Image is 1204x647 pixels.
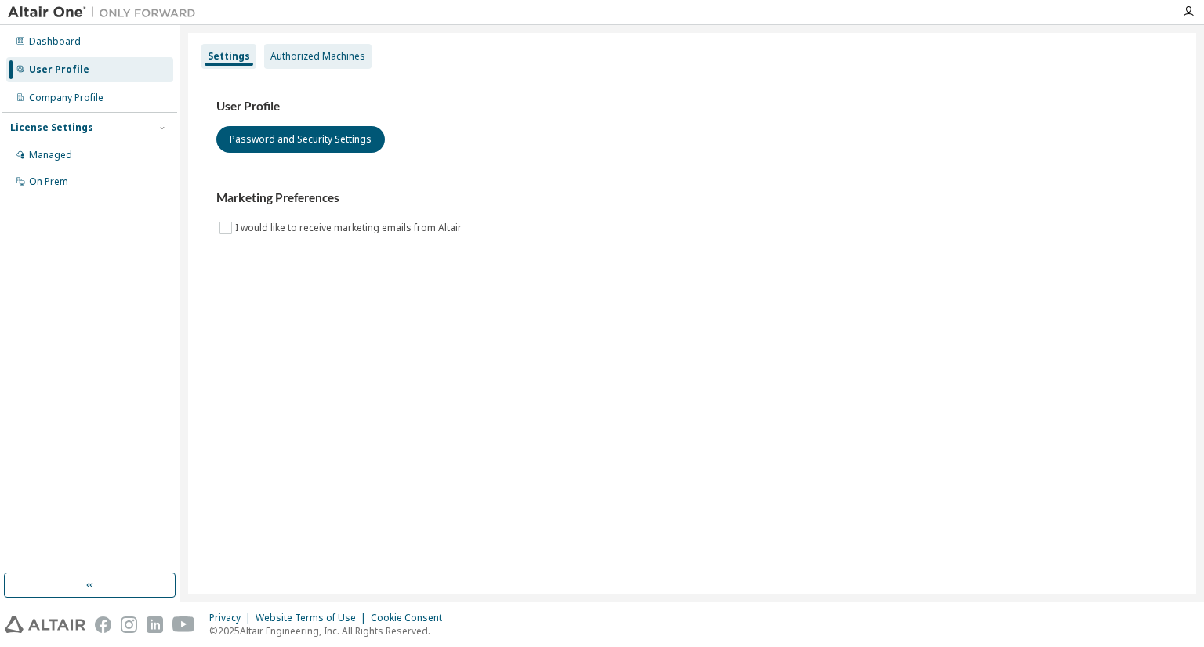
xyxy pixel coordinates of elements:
div: Managed [29,149,72,161]
img: linkedin.svg [147,616,163,633]
div: License Settings [10,121,93,134]
img: instagram.svg [121,616,137,633]
div: Privacy [209,612,256,624]
div: Company Profile [29,92,103,104]
p: © 2025 Altair Engineering, Inc. All Rights Reserved. [209,624,451,638]
img: Altair One [8,5,204,20]
img: facebook.svg [95,616,111,633]
div: On Prem [29,175,68,188]
div: User Profile [29,63,89,76]
label: I would like to receive marketing emails from Altair [235,219,465,237]
h3: User Profile [216,99,1168,114]
div: Authorized Machines [270,50,365,63]
div: Dashboard [29,35,81,48]
div: Settings [208,50,250,63]
button: Password and Security Settings [216,126,385,153]
div: Website Terms of Use [256,612,371,624]
h3: Marketing Preferences [216,190,1168,206]
div: Cookie Consent [371,612,451,624]
img: altair_logo.svg [5,616,85,633]
img: youtube.svg [172,616,195,633]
